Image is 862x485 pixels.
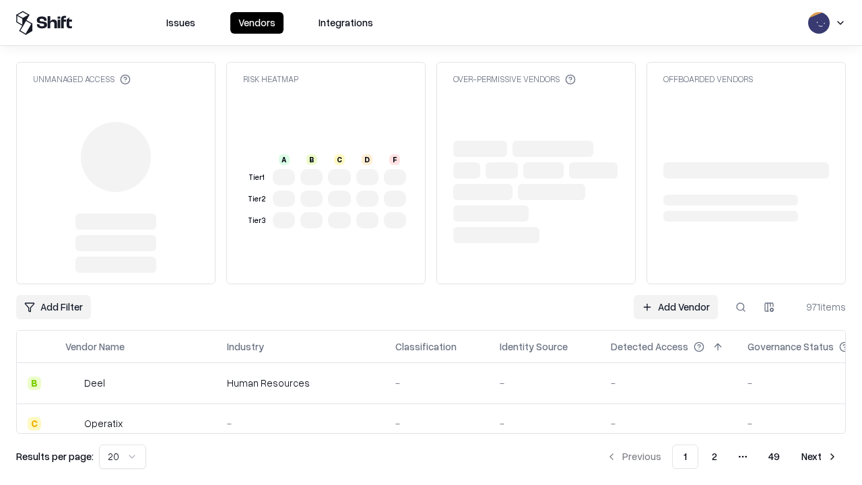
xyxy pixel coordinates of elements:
div: Unmanaged Access [33,73,131,85]
a: Add Vendor [634,295,718,319]
div: D [362,154,372,165]
div: Offboarded Vendors [663,73,753,85]
div: - [611,416,726,430]
div: C [28,417,41,430]
div: - [395,376,478,390]
div: 971 items [792,300,846,314]
p: Results per page: [16,449,94,463]
button: Next [793,445,846,469]
div: Detected Access [611,339,688,354]
div: Classification [395,339,457,354]
div: B [28,377,41,390]
div: Over-Permissive Vendors [453,73,576,85]
button: Integrations [310,12,381,34]
div: Tier 2 [246,193,267,205]
div: Tier 3 [246,215,267,226]
button: 2 [701,445,728,469]
div: B [306,154,317,165]
div: Governance Status [748,339,834,354]
div: - [395,416,478,430]
button: Add Filter [16,295,91,319]
div: Human Resources [227,376,374,390]
div: F [389,154,400,165]
div: Industry [227,339,264,354]
button: 49 [758,445,791,469]
button: 1 [672,445,698,469]
div: - [500,376,589,390]
img: Deel [65,377,79,390]
div: - [611,376,726,390]
div: - [500,416,589,430]
button: Issues [158,12,203,34]
div: C [334,154,345,165]
div: Operatix [84,416,123,430]
img: Operatix [65,417,79,430]
div: Vendor Name [65,339,125,354]
div: Tier 1 [246,172,267,183]
div: - [227,416,374,430]
div: Identity Source [500,339,568,354]
div: Deel [84,376,105,390]
button: Vendors [230,12,284,34]
nav: pagination [598,445,846,469]
div: A [279,154,290,165]
div: Risk Heatmap [243,73,298,85]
